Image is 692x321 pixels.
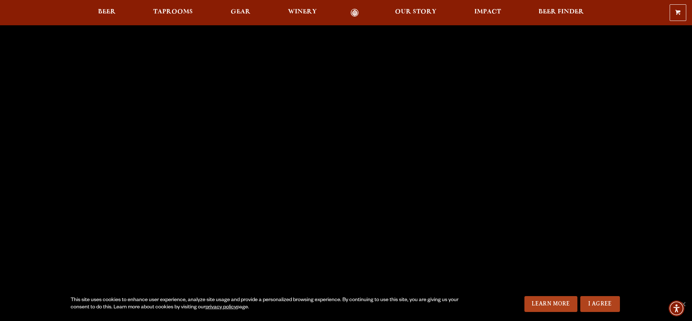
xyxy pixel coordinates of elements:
[231,9,250,15] span: Gear
[669,300,684,316] div: Accessibility Menu
[341,9,368,17] a: Odell Home
[226,9,255,17] a: Gear
[288,9,317,15] span: Winery
[71,297,464,311] div: This site uses cookies to enhance user experience, analyze site usage and provide a personalized ...
[148,9,198,17] a: Taprooms
[390,9,441,17] a: Our Story
[538,9,584,15] span: Beer Finder
[98,9,116,15] span: Beer
[153,9,193,15] span: Taprooms
[524,296,577,312] a: Learn More
[93,9,120,17] a: Beer
[470,9,506,17] a: Impact
[283,9,321,17] a: Winery
[534,9,589,17] a: Beer Finder
[580,296,620,312] a: I Agree
[205,305,236,311] a: privacy policy
[474,9,501,15] span: Impact
[395,9,436,15] span: Our Story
